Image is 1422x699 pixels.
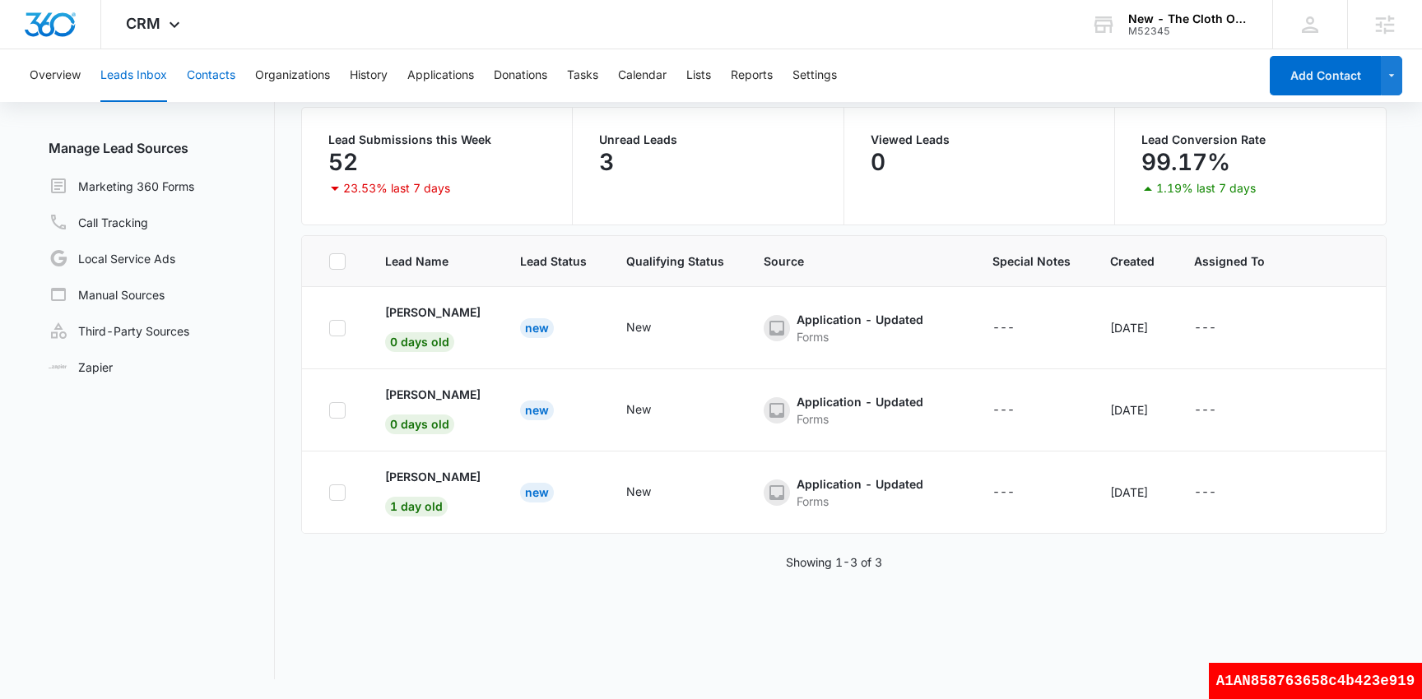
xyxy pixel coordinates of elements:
button: History [350,49,388,102]
a: Call Tracking [49,212,148,232]
div: - - Select to Edit Field [1194,483,1246,502]
button: Lists [686,49,711,102]
span: 1 day old [385,497,448,516]
p: [PERSON_NAME] [385,386,481,403]
a: Zapier [49,359,113,376]
div: - - Select to Edit Field [764,393,953,428]
a: Archived [49,84,127,104]
a: New [520,403,554,417]
button: Leads Inbox [100,49,167,102]
div: A1AN858763658c4b423e919 [1209,663,1422,699]
span: 0 days old [385,414,454,434]
div: account name [1128,12,1248,25]
div: - - Select to Edit Field [626,318,681,338]
p: [PERSON_NAME] [385,468,481,485]
span: Source [764,252,953,270]
div: New [626,318,651,336]
p: Showing 1-3 of 3 [786,553,882,571]
div: account id [1128,25,1248,37]
div: New [626,400,651,418]
a: [PERSON_NAME]0 days old [385,386,481,431]
h3: Manage Lead Sources [35,138,275,158]
div: - - Select to Edit Field [764,311,953,345]
div: Application - Updated [797,475,923,493]
div: - - Select to Edit Field [626,483,681,502]
p: 52 [328,149,358,175]
p: 3 [599,149,614,175]
p: Lead Submissions this Week [328,134,546,146]
a: [PERSON_NAME]0 days old [385,303,481,349]
div: New [520,483,554,502]
button: Tasks [567,49,598,102]
a: New [520,485,554,499]
div: - - Select to Edit Field [1194,318,1246,338]
a: Third-Party Sources [49,321,189,340]
div: --- [1194,318,1216,338]
div: - - Select to Edit Field [764,475,953,510]
button: Overview [30,49,81,102]
span: Created [1110,252,1155,270]
div: --- [1194,483,1216,502]
div: Application - Updated [797,393,923,410]
div: Application - Updated [797,311,923,328]
div: New [520,318,554,338]
p: 0 [871,149,885,175]
a: Manual Sources [49,285,165,304]
button: Add Contact [1270,56,1381,95]
a: [PERSON_NAME]1 day old [385,468,481,513]
p: 1.19% last 7 days [1156,183,1256,194]
div: - - Select to Edit Field [992,483,1044,502]
button: Organizations [255,49,330,102]
button: Donations [494,49,547,102]
div: --- [992,400,1015,420]
div: [DATE] [1110,484,1155,501]
a: New [520,321,554,335]
p: Lead Conversion Rate [1141,134,1359,146]
span: CRM [126,15,160,32]
div: --- [992,318,1015,338]
div: Forms [797,328,923,345]
p: Viewed Leads [871,134,1088,146]
button: Settings [792,49,837,102]
p: [PERSON_NAME] [385,303,481,321]
div: - - Select to Edit Field [992,400,1044,420]
div: Forms [797,410,923,428]
div: New [520,400,554,420]
a: Marketing 360 Forms [49,176,194,196]
p: 23.53% last 7 days [343,183,450,194]
button: Applications [407,49,474,102]
div: Forms [797,493,923,510]
div: [DATE] [1110,319,1155,336]
div: --- [992,483,1015,502]
span: Assigned To [1194,252,1265,270]
p: Unread Leads [599,134,816,146]
button: Contacts [187,49,235,102]
span: Lead Status [520,252,587,270]
div: [DATE] [1110,401,1155,419]
span: 0 days old [385,332,454,352]
span: Qualifying Status [626,252,724,270]
p: 99.17% [1141,149,1230,175]
div: - - Select to Edit Field [626,400,681,420]
a: Local Service Ads [49,248,175,268]
button: Reports [731,49,773,102]
div: --- [1194,400,1216,420]
button: Calendar [618,49,667,102]
span: Lead Name [385,252,481,270]
span: Special Notes [992,252,1071,270]
div: - - Select to Edit Field [992,318,1044,338]
div: - - Select to Edit Field [1194,400,1246,420]
div: New [626,483,651,500]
